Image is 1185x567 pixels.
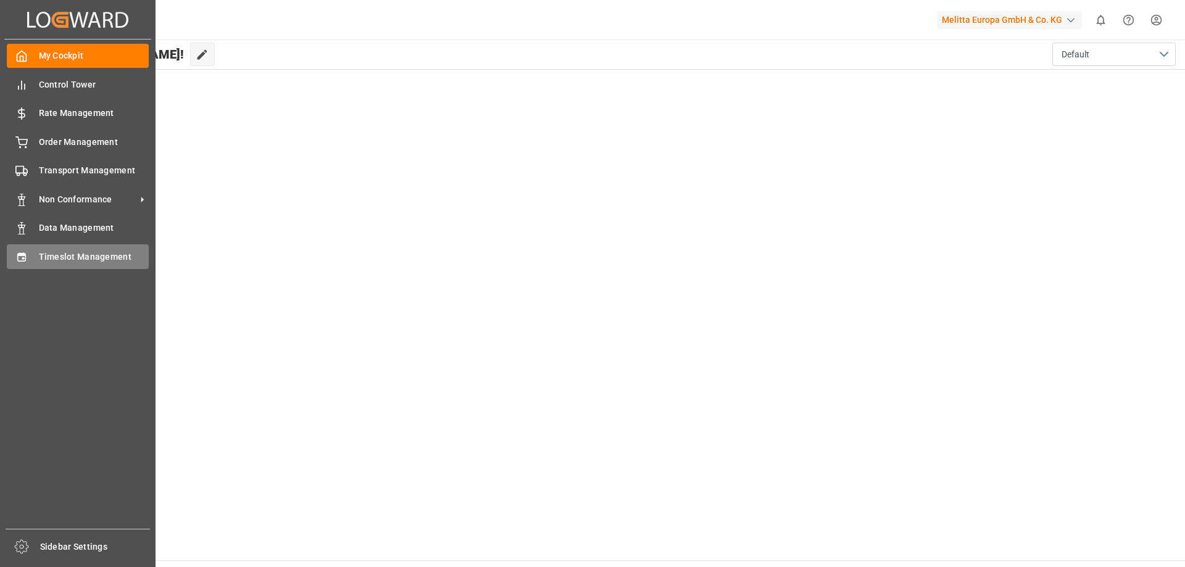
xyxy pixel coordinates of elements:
[39,78,149,91] span: Control Tower
[7,72,149,96] a: Control Tower
[1062,48,1089,61] span: Default
[39,164,149,177] span: Transport Management
[40,540,151,553] span: Sidebar Settings
[39,49,149,62] span: My Cockpit
[7,130,149,154] a: Order Management
[937,11,1082,29] div: Melitta Europa GmbH & Co. KG
[39,221,149,234] span: Data Management
[7,101,149,125] a: Rate Management
[39,136,149,149] span: Order Management
[39,193,136,206] span: Non Conformance
[51,43,184,66] span: Hello [PERSON_NAME]!
[7,216,149,240] a: Data Management
[1115,6,1142,34] button: Help Center
[937,8,1087,31] button: Melitta Europa GmbH & Co. KG
[7,159,149,183] a: Transport Management
[39,107,149,120] span: Rate Management
[7,244,149,268] a: Timeslot Management
[7,44,149,68] a: My Cockpit
[39,250,149,263] span: Timeslot Management
[1052,43,1176,66] button: open menu
[1087,6,1115,34] button: show 0 new notifications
